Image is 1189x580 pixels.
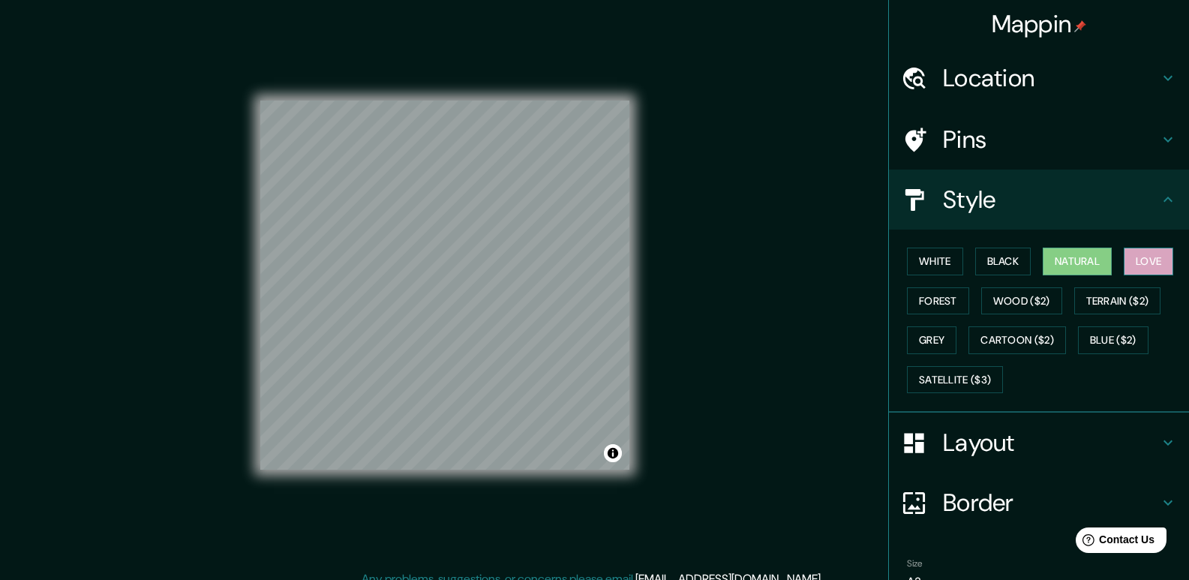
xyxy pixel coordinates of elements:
button: Cartoon ($2) [968,326,1066,354]
div: Style [889,170,1189,230]
button: Satellite ($3) [907,366,1003,394]
h4: Location [943,63,1159,93]
div: Location [889,48,1189,108]
button: Love [1124,248,1173,275]
button: Grey [907,326,956,354]
img: pin-icon.png [1074,20,1086,32]
button: Toggle attribution [604,444,622,462]
div: Pins [889,110,1189,170]
h4: Border [943,488,1159,518]
div: Border [889,473,1189,533]
button: Forest [907,287,969,315]
h4: Layout [943,428,1159,458]
h4: Mappin [992,9,1087,39]
button: Terrain ($2) [1074,287,1161,315]
h4: Style [943,185,1159,215]
button: Blue ($2) [1078,326,1148,354]
button: Black [975,248,1031,275]
iframe: Help widget launcher [1055,521,1172,563]
button: Wood ($2) [981,287,1062,315]
h4: Pins [943,125,1159,155]
button: White [907,248,963,275]
canvas: Map [260,101,629,470]
label: Size [907,557,923,570]
div: Layout [889,413,1189,473]
button: Natural [1043,248,1112,275]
